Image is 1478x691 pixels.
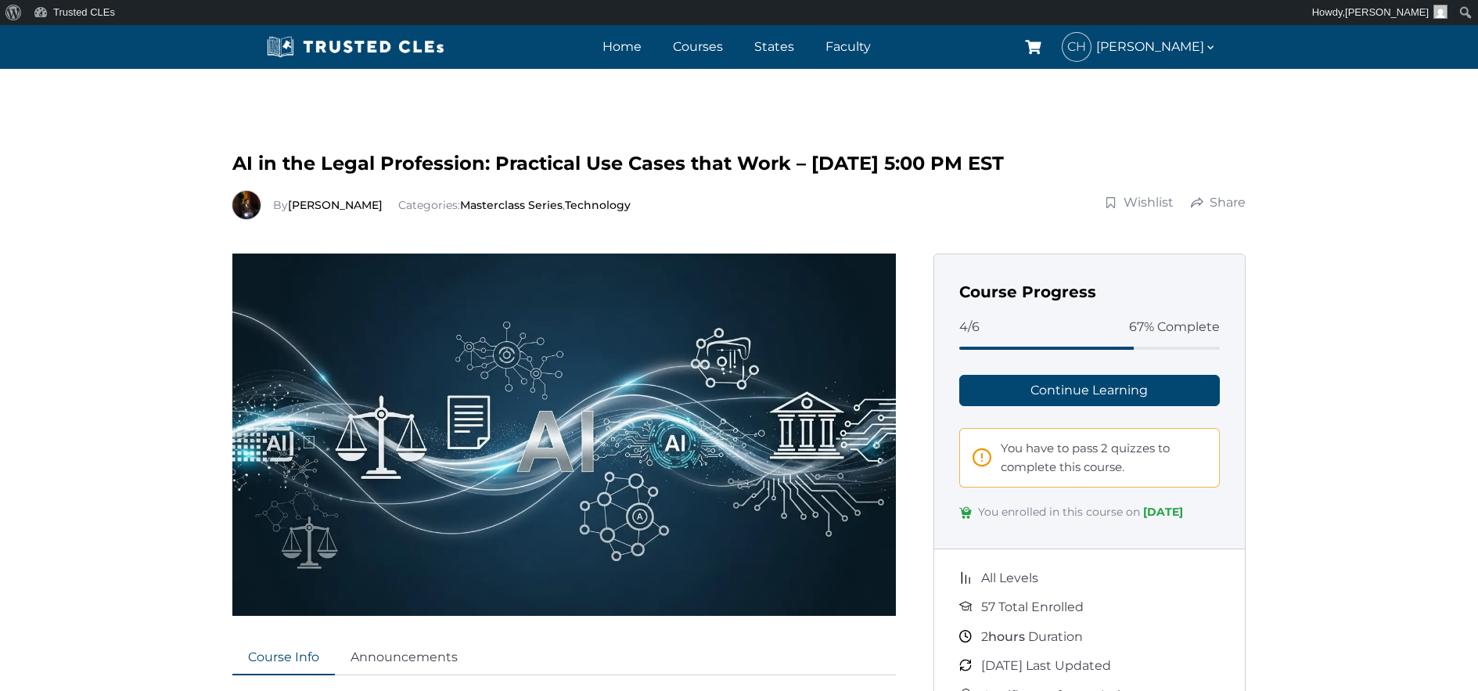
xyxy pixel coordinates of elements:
[959,279,1221,304] h3: Course Progress
[1001,439,1207,477] span: You have to pass 2 quizzes to complete this course.
[232,254,896,616] img: AI-in-the-Legal-Profession.webp
[750,35,798,58] a: States
[978,503,1183,524] span: You enrolled in this course on
[1190,193,1246,212] a: Share
[959,317,980,337] span: 4/6
[599,35,646,58] a: Home
[669,35,727,58] a: Courses
[273,196,631,214] div: Categories: ,
[981,568,1038,588] span: All Levels
[273,198,386,212] span: By
[232,191,261,219] img: Richard Estevez
[1104,193,1174,212] a: Wishlist
[981,627,1083,647] span: Duration
[232,152,1004,175] span: AI in the Legal Profession: Practical Use Cases that Work – [DATE] 5:00 PM EST
[232,641,335,675] a: Course Info
[565,198,631,212] a: Technology
[262,35,449,59] img: Trusted CLEs
[988,629,1025,644] span: hours
[1063,33,1091,61] span: CH
[959,375,1221,406] a: Continue Learning
[822,35,875,58] a: Faculty
[1345,6,1429,18] span: [PERSON_NAME]
[335,641,473,675] a: Announcements
[1143,505,1183,519] span: [DATE]
[981,656,1111,676] span: [DATE] Last Updated
[1096,36,1217,57] span: [PERSON_NAME]
[1129,317,1220,337] span: 67% Complete
[460,198,563,212] a: Masterclass Series
[981,629,988,644] span: 2
[981,597,1084,617] span: 57 Total Enrolled
[288,198,383,212] a: [PERSON_NAME]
